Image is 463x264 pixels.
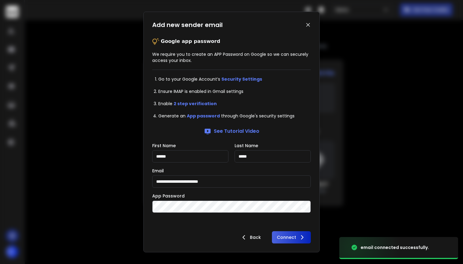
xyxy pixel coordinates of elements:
a: See Tutorial Video [204,128,259,135]
li: Generate an through Google's security settings [158,113,311,119]
p: We require you to create an APP Password on Google so we can securely access your inbox. [152,51,311,63]
img: tips [152,38,160,45]
li: Enable [158,101,311,107]
a: 2 step verification [174,101,217,107]
p: Google app password [161,38,220,45]
div: email connected successfully. [361,244,429,251]
label: First Name [152,143,176,148]
li: Go to your Google Account’s [158,76,311,82]
a: App password [187,113,220,119]
button: Back [235,231,266,243]
a: Security Settings [221,76,262,82]
button: Connect [272,231,311,243]
label: Last Name [235,143,258,148]
label: App Password [152,194,185,198]
label: Email [152,169,164,173]
li: Ensure IMAP is enabled in Gmail settings [158,88,311,94]
h1: Add new sender email [152,21,223,29]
